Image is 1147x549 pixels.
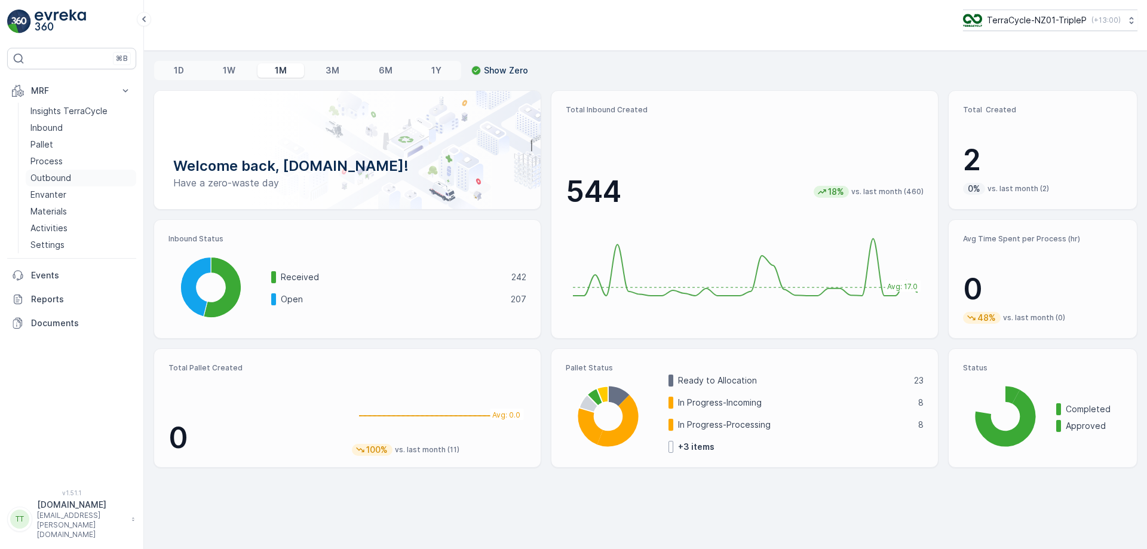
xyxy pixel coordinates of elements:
a: Events [7,263,136,287]
p: In Progress-Processing [678,419,910,431]
p: ⌘B [116,54,128,63]
p: Events [31,269,131,281]
a: Settings [26,237,136,253]
p: Inbound [30,122,63,134]
p: Status [963,363,1123,373]
p: Pallet Status [566,363,924,373]
p: vs. last month (460) [851,187,924,197]
p: 3M [326,65,339,76]
a: Reports [7,287,136,311]
a: Envanter [26,186,136,203]
div: TT [10,510,29,529]
p: 18% [827,186,845,198]
button: MRF [7,79,136,103]
a: Inbound [26,119,136,136]
p: + 3 items [678,441,714,453]
img: logo_light-DOdMpM7g.png [35,10,86,33]
p: Reports [31,293,131,305]
p: 1W [223,65,235,76]
p: Inbound Status [168,234,526,244]
p: 8 [918,397,924,409]
p: 544 [566,174,621,210]
span: v 1.51.1 [7,489,136,496]
p: Insights TerraCycle [30,105,108,117]
p: 6M [379,65,392,76]
p: [DOMAIN_NAME] [37,499,125,511]
img: logo [7,10,31,33]
p: Avg Time Spent per Process (hr) [963,234,1123,244]
p: 23 [914,375,924,387]
p: Activities [30,222,68,234]
p: 48% [976,312,997,324]
p: Approved [1066,420,1123,432]
p: vs. last month (0) [1003,313,1065,323]
a: Materials [26,203,136,220]
p: 207 [511,293,526,305]
p: 8 [918,419,924,431]
p: Have a zero-waste day [173,176,522,190]
a: Pallet [26,136,136,153]
p: Pallet [30,139,53,151]
p: Total Pallet Created [168,363,342,373]
p: Total Created [963,105,1123,115]
p: 0% [967,183,982,195]
p: vs. last month (2) [987,184,1049,194]
p: Completed [1066,403,1123,415]
p: 1D [174,65,184,76]
a: Insights TerraCycle [26,103,136,119]
p: Documents [31,317,131,329]
p: 242 [511,271,526,283]
a: Activities [26,220,136,237]
a: Outbound [26,170,136,186]
p: Envanter [30,189,66,201]
p: 1Y [431,65,441,76]
p: MRF [31,85,112,97]
p: Settings [30,239,65,251]
p: Ready to Allocation [678,375,906,387]
p: 100% [365,444,389,456]
p: In Progress-Incoming [678,397,910,409]
p: Show Zero [484,65,528,76]
button: TT[DOMAIN_NAME][EMAIL_ADDRESS][PERSON_NAME][DOMAIN_NAME] [7,499,136,539]
button: TerraCycle-NZ01-TripleP(+13:00) [963,10,1137,31]
a: Process [26,153,136,170]
p: 1M [275,65,287,76]
p: Total Inbound Created [566,105,924,115]
p: vs. last month (11) [395,445,459,455]
p: TerraCycle-NZ01-TripleP [987,14,1087,26]
p: Materials [30,206,67,217]
p: ( +13:00 ) [1091,16,1121,25]
p: Received [281,271,504,283]
img: TC_7kpGtVS.png [963,14,982,27]
a: Documents [7,311,136,335]
p: Outbound [30,172,71,184]
p: 2 [963,142,1123,178]
p: Open [281,293,503,305]
p: 0 [963,271,1123,307]
p: 0 [168,420,342,456]
p: Process [30,155,63,167]
p: [EMAIL_ADDRESS][PERSON_NAME][DOMAIN_NAME] [37,511,125,539]
p: Welcome back, [DOMAIN_NAME]! [173,157,522,176]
